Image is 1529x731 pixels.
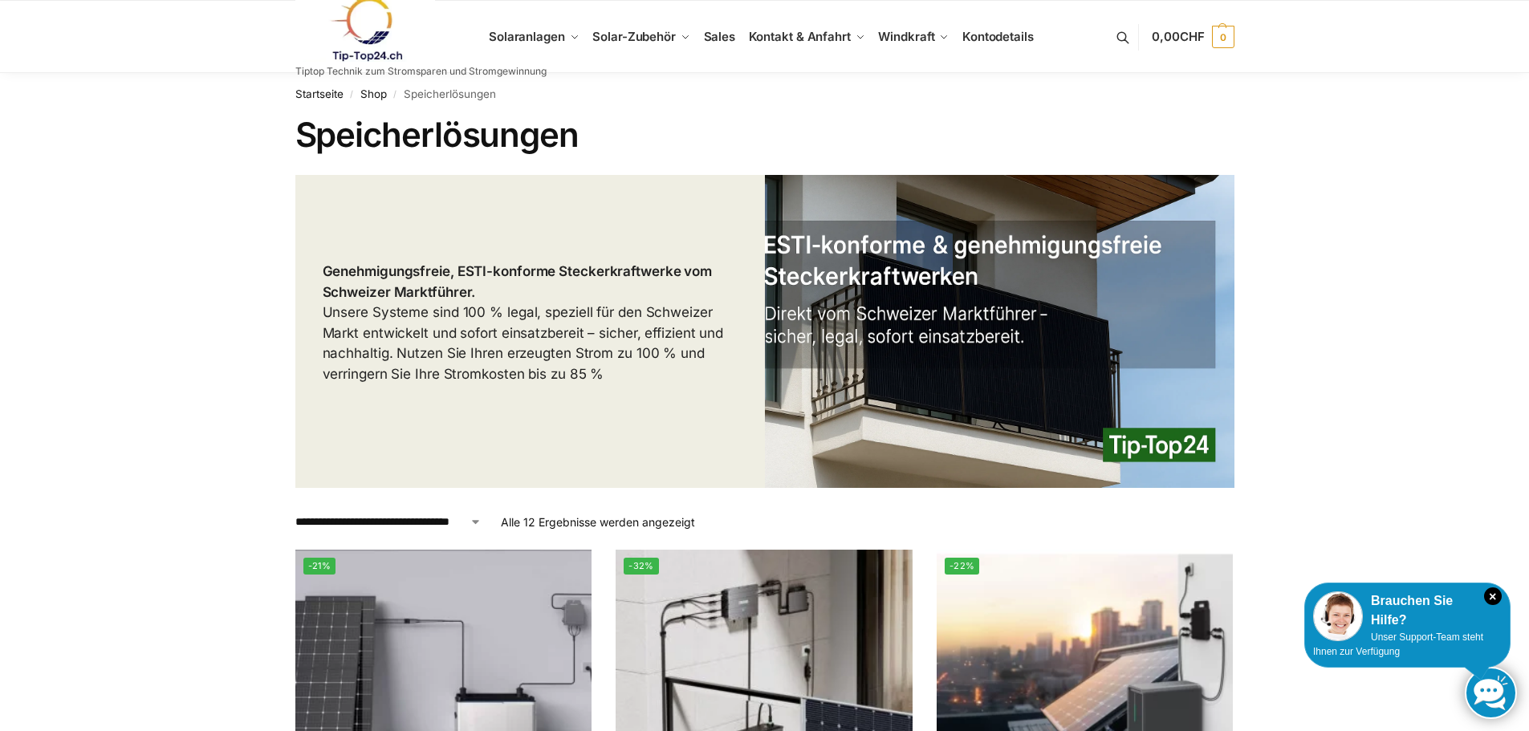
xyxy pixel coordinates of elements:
[1152,29,1204,44] span: 0,00
[742,1,872,73] a: Kontakt & Anfahrt
[501,514,695,530] p: Alle 12 Ergebnisse werden angezeigt
[962,29,1034,44] span: Kontodetails
[1180,29,1205,44] span: CHF
[765,175,1234,488] img: Die Nummer 1 in der Schweiz für 100 % legale
[586,1,697,73] a: Solar-Zubehör
[749,29,851,44] span: Kontakt & Anfahrt
[704,29,736,44] span: Sales
[323,263,724,382] span: Unsere Systeme sind 100 % legal, speziell für den Schweizer Markt entwickelt und sofort einsatzbe...
[697,1,742,73] a: Sales
[1313,632,1483,657] span: Unser Support-Team steht Ihnen zur Verfügung
[295,87,344,100] a: Startseite
[387,88,404,101] span: /
[592,29,676,44] span: Solar-Zubehör
[1212,26,1234,48] span: 0
[489,29,565,44] span: Solaranlagen
[956,1,1040,73] a: Kontodetails
[295,73,1234,115] nav: Breadcrumb
[1313,591,1502,630] div: Brauchen Sie Hilfe?
[344,88,360,101] span: /
[295,514,482,530] select: Shop-Reihenfolge
[1484,587,1502,605] i: Schließen
[360,87,387,100] a: Shop
[878,29,934,44] span: Windkraft
[295,115,1234,155] h1: Speicherlösungen
[1313,591,1363,641] img: Customer service
[872,1,956,73] a: Windkraft
[295,67,547,76] p: Tiptop Technik zum Stromsparen und Stromgewinnung
[323,263,713,300] strong: Genehmigungsfreie, ESTI-konforme Steckerkraftwerke vom Schweizer Marktführer.
[1152,13,1234,61] a: 0,00CHF 0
